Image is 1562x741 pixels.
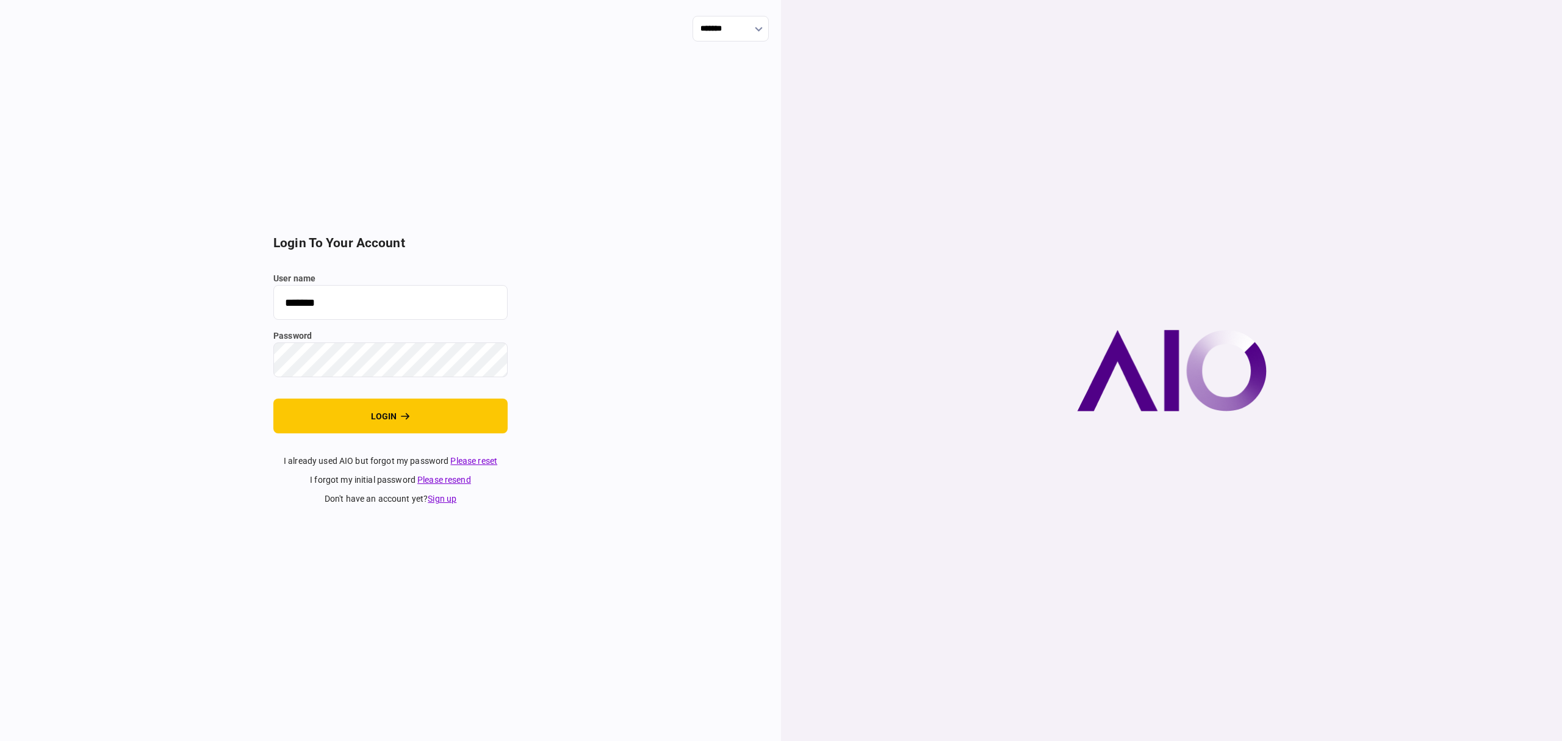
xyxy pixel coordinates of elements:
[428,494,456,504] a: Sign up
[273,236,508,251] h2: login to your account
[273,285,508,320] input: user name
[1077,330,1267,411] img: AIO company logo
[273,493,508,505] div: don't have an account yet ?
[450,456,497,466] a: Please reset
[273,342,508,377] input: password
[273,455,508,468] div: I already used AIO but forgot my password
[417,475,471,485] a: Please resend
[273,474,508,486] div: I forgot my initial password
[273,272,508,285] label: user name
[273,399,508,433] button: login
[693,16,769,42] input: show language options
[273,330,508,342] label: password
